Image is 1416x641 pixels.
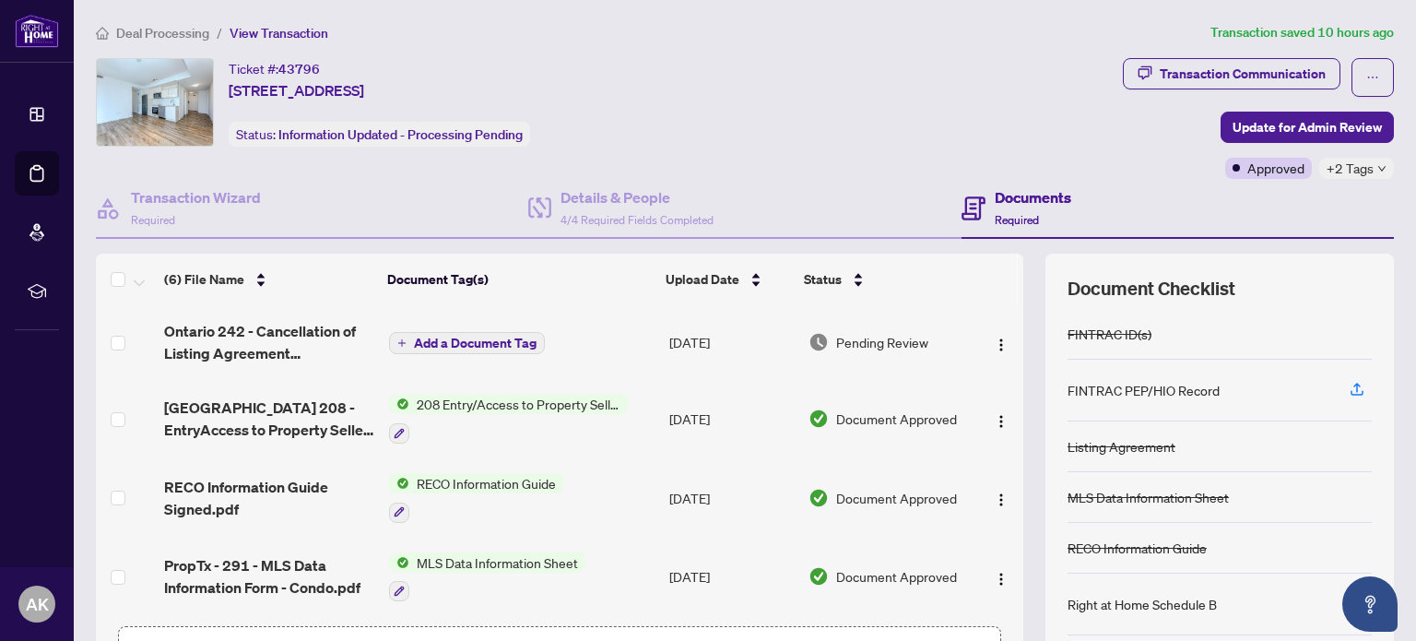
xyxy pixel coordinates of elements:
[389,473,409,493] img: Status Icon
[994,338,1009,352] img: Logo
[560,186,714,208] h4: Details & People
[389,331,545,355] button: Add a Document Tag
[157,254,380,305] th: (6) File Name
[409,394,628,414] span: 208 Entry/Access to Property Seller Acknowledgement
[836,566,957,587] span: Document Approved
[397,338,407,348] span: plus
[808,488,829,508] img: Document Status
[230,25,328,42] span: View Transaction
[1342,576,1398,632] button: Open asap
[662,305,801,379] td: [DATE]
[409,473,563,493] span: RECO Information Guide
[414,337,537,350] span: Add a Document Tag
[1068,487,1229,507] div: MLS Data Information Sheet
[986,404,1016,433] button: Logo
[560,213,714,227] span: 4/4 Required Fields Completed
[1068,324,1151,344] div: FINTRAC ID(s)
[658,254,796,305] th: Upload Date
[96,27,109,40] span: home
[994,493,1009,507] img: Logo
[808,409,829,429] img: Document Status
[131,186,261,208] h4: Transaction Wizard
[986,562,1016,591] button: Logo
[164,476,373,520] span: RECO Information Guide Signed.pdf
[986,483,1016,513] button: Logo
[1160,59,1326,89] div: Transaction Communication
[662,379,801,458] td: [DATE]
[389,332,545,354] button: Add a Document Tag
[389,552,409,573] img: Status Icon
[131,213,175,227] span: Required
[164,397,373,441] span: [GEOGRAPHIC_DATA] 208 - EntryAccess to Property Seller Acknow.pdf
[994,414,1009,429] img: Logo
[217,22,222,43] li: /
[1068,538,1207,558] div: RECO Information Guide
[278,61,320,77] span: 43796
[229,122,530,147] div: Status:
[389,394,409,414] img: Status Icon
[389,394,628,444] button: Status Icon208 Entry/Access to Property Seller Acknowledgement
[986,327,1016,357] button: Logo
[229,58,320,79] div: Ticket #:
[1210,22,1394,43] article: Transaction saved 10 hours ago
[1327,158,1374,179] span: +2 Tags
[1123,58,1340,89] button: Transaction Communication
[804,269,842,290] span: Status
[808,566,829,587] img: Document Status
[1068,436,1175,457] div: Listing Agreement
[26,591,49,617] span: AK
[662,458,801,538] td: [DATE]
[409,552,585,573] span: MLS Data Information Sheet
[389,473,563,523] button: Status IconRECO Information Guide
[164,320,373,364] span: Ontario 242 - Cancellation of Listing Agreement 83988800.pdf
[836,332,928,352] span: Pending Review
[995,186,1071,208] h4: Documents
[380,254,659,305] th: Document Tag(s)
[15,14,59,48] img: logo
[1068,594,1217,614] div: Right at Home Schedule B
[1247,158,1304,178] span: Approved
[994,572,1009,587] img: Logo
[836,488,957,508] span: Document Approved
[1221,112,1394,143] button: Update for Admin Review
[229,79,364,101] span: [STREET_ADDRESS]
[1233,113,1382,142] span: Update for Admin Review
[97,59,213,146] img: IMG-C12282767_1.jpg
[164,269,244,290] span: (6) File Name
[1366,71,1379,84] span: ellipsis
[666,269,739,290] span: Upload Date
[995,213,1039,227] span: Required
[164,554,373,599] span: PropTx - 291 - MLS Data Information Form - Condo.pdf
[796,254,969,305] th: Status
[808,332,829,352] img: Document Status
[662,538,801,617] td: [DATE]
[116,25,209,42] span: Deal Processing
[1377,164,1386,173] span: down
[1068,380,1220,400] div: FINTRAC PEP/HIO Record
[278,126,523,143] span: Information Updated - Processing Pending
[836,409,957,429] span: Document Approved
[1068,276,1235,302] span: Document Checklist
[389,552,585,602] button: Status IconMLS Data Information Sheet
